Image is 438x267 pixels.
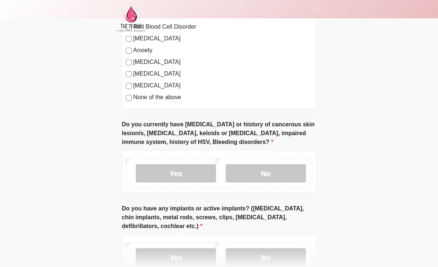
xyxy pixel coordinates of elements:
[133,93,312,102] label: None of the above
[114,6,147,32] img: The IV Bar, LLC Logo
[226,164,306,183] label: No
[133,69,312,78] label: [MEDICAL_DATA]
[126,59,132,65] input: [MEDICAL_DATA]
[136,164,216,183] label: Yes
[126,71,132,77] input: [MEDICAL_DATA]
[133,58,312,66] label: [MEDICAL_DATA]
[133,34,312,43] label: [MEDICAL_DATA]
[226,248,306,267] label: No
[133,81,312,90] label: [MEDICAL_DATA]
[126,48,132,54] input: Anxiety
[126,95,132,101] input: None of the above
[126,83,132,89] input: [MEDICAL_DATA]
[126,36,132,42] input: [MEDICAL_DATA]
[122,120,316,147] label: Do you currently have [MEDICAL_DATA] or history of cancerous skin lesion/s, [MEDICAL_DATA], keloi...
[122,204,316,231] label: Do you have any implants or active implants? ([MEDICAL_DATA], chin implants, metal rods, screws, ...
[133,46,312,55] label: Anxiety
[136,248,216,267] label: Yes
